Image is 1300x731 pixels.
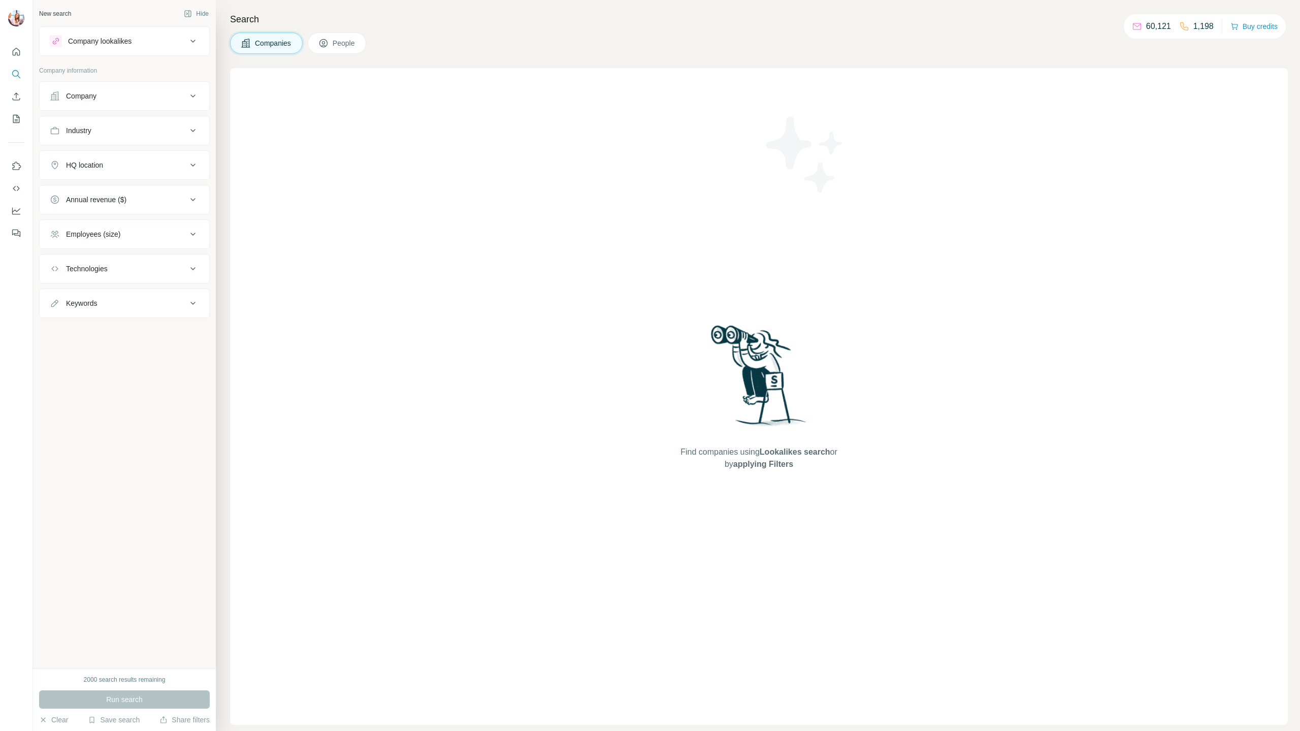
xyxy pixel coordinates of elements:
[39,66,210,75] p: Company information
[1230,19,1278,34] button: Buy credits
[230,12,1288,26] h4: Search
[733,460,793,468] span: applying Filters
[88,715,140,725] button: Save search
[40,153,209,177] button: HQ location
[1146,20,1171,33] p: 60,121
[8,87,24,106] button: Enrich CSV
[40,187,209,212] button: Annual revenue ($)
[40,29,209,53] button: Company lookalikes
[68,36,132,46] div: Company lookalikes
[66,160,103,170] div: HQ location
[8,224,24,242] button: Feedback
[177,6,216,21] button: Hide
[84,675,166,684] div: 2000 search results remaining
[8,43,24,61] button: Quick start
[66,195,126,205] div: Annual revenue ($)
[255,38,292,48] span: Companies
[159,715,210,725] button: Share filters
[333,38,356,48] span: People
[66,125,91,136] div: Industry
[8,179,24,198] button: Use Surfe API
[66,264,108,274] div: Technologies
[8,65,24,83] button: Search
[66,91,96,101] div: Company
[1193,20,1214,33] p: 1,198
[40,118,209,143] button: Industry
[759,109,851,200] img: Surfe Illustration - Stars
[8,202,24,220] button: Dashboard
[760,448,830,456] span: Lookalikes search
[39,715,68,725] button: Clear
[40,257,209,281] button: Technologies
[39,9,71,18] div: New search
[66,298,97,308] div: Keywords
[66,229,120,239] div: Employees (size)
[8,157,24,175] button: Use Surfe on LinkedIn
[40,84,209,108] button: Company
[677,446,840,470] span: Find companies using or by
[40,291,209,315] button: Keywords
[40,222,209,246] button: Employees (size)
[8,110,24,128] button: My lists
[8,10,24,26] img: Avatar
[706,323,812,436] img: Surfe Illustration - Woman searching with binoculars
